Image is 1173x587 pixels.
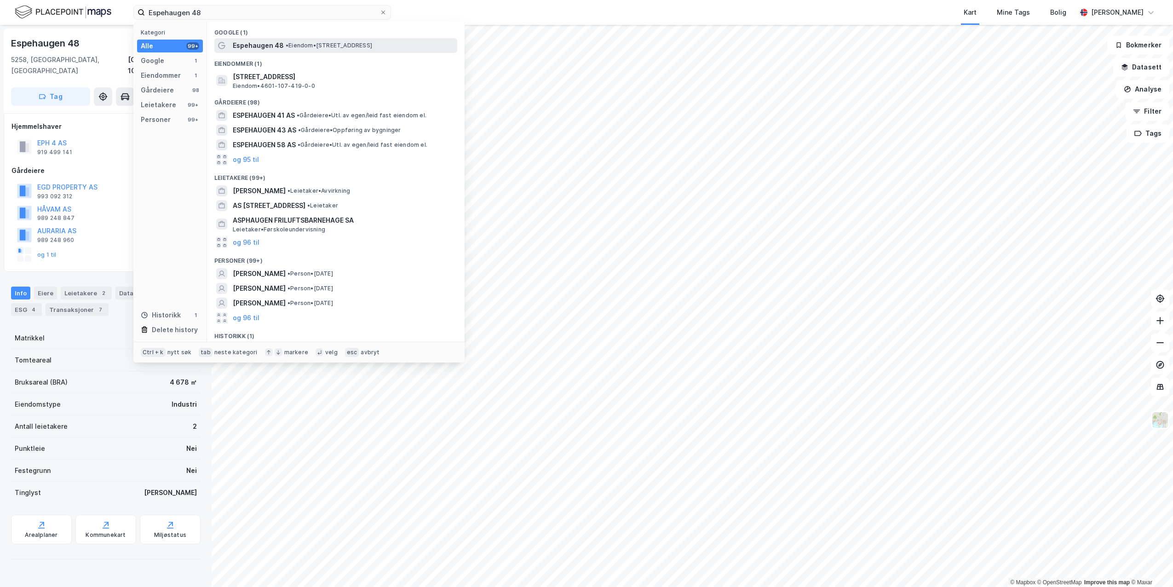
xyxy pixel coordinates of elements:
[37,193,72,200] div: 993 092 312
[192,311,199,319] div: 1
[233,298,286,309] span: [PERSON_NAME]
[297,112,299,119] span: •
[11,287,30,299] div: Info
[192,86,199,94] div: 98
[1037,579,1082,586] a: OpenStreetMap
[207,92,465,108] div: Gårdeiere (98)
[233,215,454,226] span: ASPHAUGEN FRILUFTSBARNEHAGE SA
[233,283,286,294] span: [PERSON_NAME]
[37,214,75,222] div: 989 248 847
[1091,7,1144,18] div: [PERSON_NAME]
[15,487,41,498] div: Tinglyst
[186,101,199,109] div: 99+
[345,348,359,357] div: esc
[1116,80,1169,98] button: Analyse
[199,348,213,357] div: tab
[233,237,259,248] button: og 96 til
[15,377,68,388] div: Bruksareal (BRA)
[1050,7,1066,18] div: Bolig
[233,268,286,279] span: [PERSON_NAME]
[964,7,977,18] div: Kart
[287,270,333,277] span: Person • [DATE]
[11,165,200,176] div: Gårdeiere
[233,125,296,136] span: ESPEHAUGEN 43 AS
[233,139,296,150] span: ESPEHAUGEN 58 AS
[15,421,68,432] div: Antall leietakere
[46,303,109,316] div: Transaksjoner
[141,114,171,125] div: Personer
[167,349,192,356] div: nytt søk
[298,127,401,134] span: Gårdeiere • Oppføring av bygninger
[286,42,372,49] span: Eiendom • [STREET_ADDRESS]
[287,299,290,306] span: •
[287,187,290,194] span: •
[15,443,45,454] div: Punktleie
[325,349,338,356] div: velg
[1127,124,1169,143] button: Tags
[287,285,333,292] span: Person • [DATE]
[207,250,465,266] div: Personer (99+)
[29,305,38,314] div: 4
[99,288,108,298] div: 2
[96,305,105,314] div: 7
[233,185,286,196] span: [PERSON_NAME]
[11,36,81,51] div: Espehaugen 48
[15,4,111,20] img: logo.f888ab2527a4732fd821a326f86c7f29.svg
[25,531,57,539] div: Arealplaner
[233,312,259,323] button: og 96 til
[15,465,51,476] div: Festegrunn
[11,303,42,316] div: ESG
[141,55,164,66] div: Google
[141,85,174,96] div: Gårdeiere
[186,42,199,50] div: 99+
[298,127,301,133] span: •
[141,348,166,357] div: Ctrl + k
[233,82,315,90] span: Eiendom • 4601-107-419-0-0
[287,187,350,195] span: Leietaker • Avvirkning
[186,443,197,454] div: Nei
[298,141,427,149] span: Gårdeiere • Utl. av egen/leid fast eiendom el.
[233,71,454,82] span: [STREET_ADDRESS]
[186,116,199,123] div: 99+
[37,149,72,156] div: 919 499 141
[15,355,52,366] div: Tomteareal
[207,167,465,184] div: Leietakere (99+)
[1084,579,1130,586] a: Improve this map
[361,349,379,356] div: avbryt
[141,310,181,321] div: Historikk
[144,487,197,498] div: [PERSON_NAME]
[298,141,300,148] span: •
[286,42,288,49] span: •
[145,6,379,19] input: Søk på adresse, matrikkel, gårdeiere, leietakere eller personer
[86,531,126,539] div: Kommunekart
[284,349,308,356] div: markere
[15,399,61,410] div: Eiendomstype
[233,200,305,211] span: AS [STREET_ADDRESS]
[170,377,197,388] div: 4 678 ㎡
[1127,543,1173,587] iframe: Chat Widget
[154,531,186,539] div: Miljøstatus
[1151,411,1169,429] img: Z
[233,110,295,121] span: ESPEHAUGEN 41 AS
[11,87,90,106] button: Tag
[207,22,465,38] div: Google (1)
[307,202,310,209] span: •
[1125,102,1169,121] button: Filter
[1113,58,1169,76] button: Datasett
[141,70,181,81] div: Eiendommer
[37,236,74,244] div: 989 248 960
[214,349,258,356] div: neste kategori
[307,202,338,209] span: Leietaker
[233,40,284,51] span: Espehaugen 48
[186,465,197,476] div: Nei
[997,7,1030,18] div: Mine Tags
[287,270,290,277] span: •
[207,53,465,69] div: Eiendommer (1)
[115,287,150,299] div: Datasett
[287,285,290,292] span: •
[1107,36,1169,54] button: Bokmerker
[11,54,128,76] div: 5258, [GEOGRAPHIC_DATA], [GEOGRAPHIC_DATA]
[141,40,153,52] div: Alle
[192,72,199,79] div: 1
